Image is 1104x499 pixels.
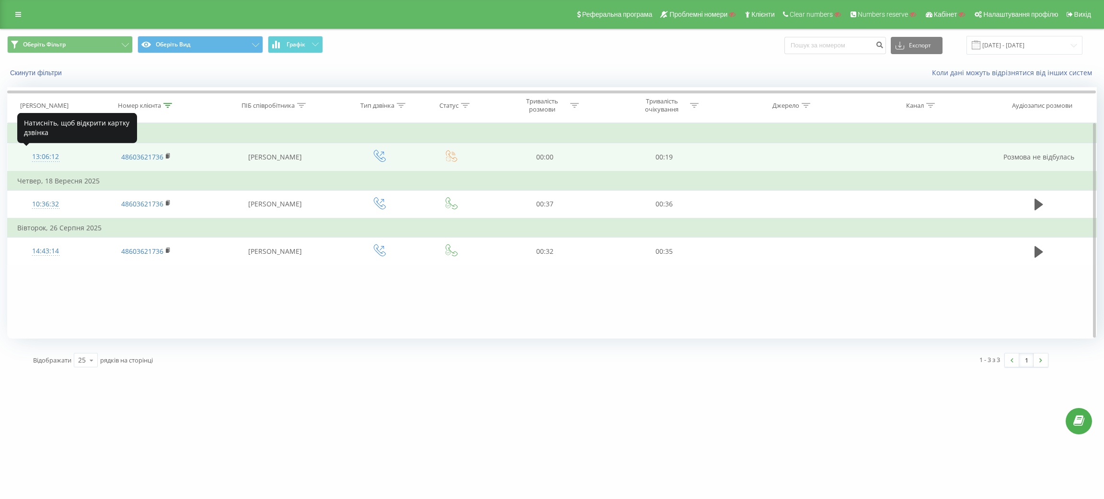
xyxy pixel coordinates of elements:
[8,171,1097,191] td: Четвер, 18 Вересня 2025
[582,11,653,18] span: Реферальна програма
[100,356,153,364] span: рядків на сторінці
[906,102,924,110] div: Канал
[208,190,342,218] td: [PERSON_NAME]
[1003,152,1074,161] span: Розмова не відбулась
[241,102,295,110] div: ПІБ співробітника
[208,238,342,265] td: [PERSON_NAME]
[772,102,799,110] div: Джерело
[485,238,604,265] td: 00:32
[604,238,724,265] td: 00:35
[983,11,1058,18] span: Налаштування профілю
[751,11,775,18] span: Клієнти
[7,36,133,53] button: Оберіть Фільтр
[439,102,459,110] div: Статус
[1012,102,1072,110] div: Аудіозапис розмови
[208,143,342,171] td: [PERSON_NAME]
[979,355,1000,364] div: 1 - 3 з 3
[33,356,71,364] span: Відображати
[604,190,724,218] td: 00:36
[20,102,69,110] div: [PERSON_NAME]
[485,190,604,218] td: 00:37
[784,37,886,54] input: Пошук за номером
[485,143,604,171] td: 00:00
[669,11,727,18] span: Проблемні номери
[121,152,163,161] a: 48603621736
[934,11,957,18] span: Кабінет
[121,199,163,208] a: 48603621736
[138,36,263,53] button: Оберіть Вид
[604,143,724,171] td: 00:19
[8,218,1097,238] td: Вівторок, 26 Серпня 2025
[8,124,1097,143] td: Вчора
[858,11,908,18] span: Numbers reserve
[790,11,833,18] span: Clear numbers
[118,102,161,110] div: Номер клієнта
[636,97,688,113] div: Тривалість очікування
[1019,353,1034,367] a: 1
[360,102,394,110] div: Тип дзвінка
[17,147,74,166] div: 13:06:12
[517,97,568,113] div: Тривалість розмови
[268,36,323,53] button: Графік
[287,41,305,48] span: Графік
[121,247,163,256] a: 48603621736
[17,113,137,143] div: Натисніть, щоб відкрити картку дзвінка
[23,41,66,48] span: Оберіть Фільтр
[1074,11,1091,18] span: Вихід
[17,242,74,261] div: 14:43:14
[78,355,86,365] div: 25
[891,37,943,54] button: Експорт
[932,68,1097,77] a: Коли дані можуть відрізнятися вiд інших систем
[17,195,74,214] div: 10:36:32
[7,68,67,77] button: Скинути фільтри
